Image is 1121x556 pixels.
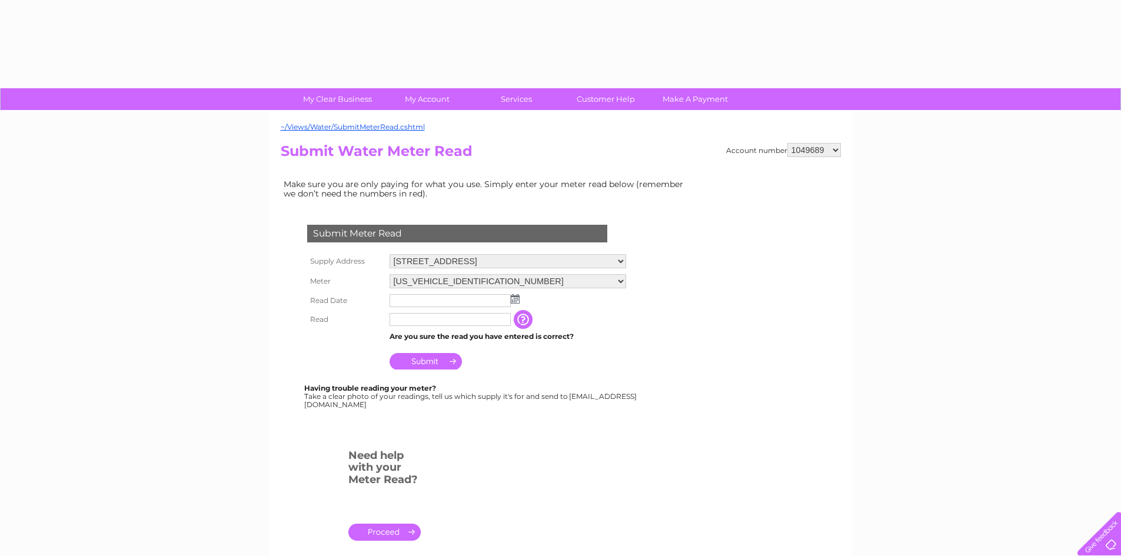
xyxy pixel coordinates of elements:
[390,353,462,369] input: Submit
[304,310,387,329] th: Read
[289,88,386,110] a: My Clear Business
[304,251,387,271] th: Supply Address
[348,524,421,541] a: .
[378,88,475,110] a: My Account
[304,271,387,291] th: Meter
[387,329,629,344] td: Are you sure the read you have entered is correct?
[514,310,535,329] input: Information
[307,225,607,242] div: Submit Meter Read
[281,177,693,201] td: Make sure you are only paying for what you use. Simply enter your meter read below (remember we d...
[726,143,841,157] div: Account number
[281,122,425,131] a: ~/Views/Water/SubmitMeterRead.cshtml
[348,447,421,492] h3: Need help with your Meter Read?
[557,88,654,110] a: Customer Help
[281,143,841,165] h2: Submit Water Meter Read
[511,294,520,304] img: ...
[304,291,387,310] th: Read Date
[304,384,436,392] b: Having trouble reading your meter?
[468,88,565,110] a: Services
[304,384,638,408] div: Take a clear photo of your readings, tell us which supply it's for and send to [EMAIL_ADDRESS][DO...
[647,88,744,110] a: Make A Payment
